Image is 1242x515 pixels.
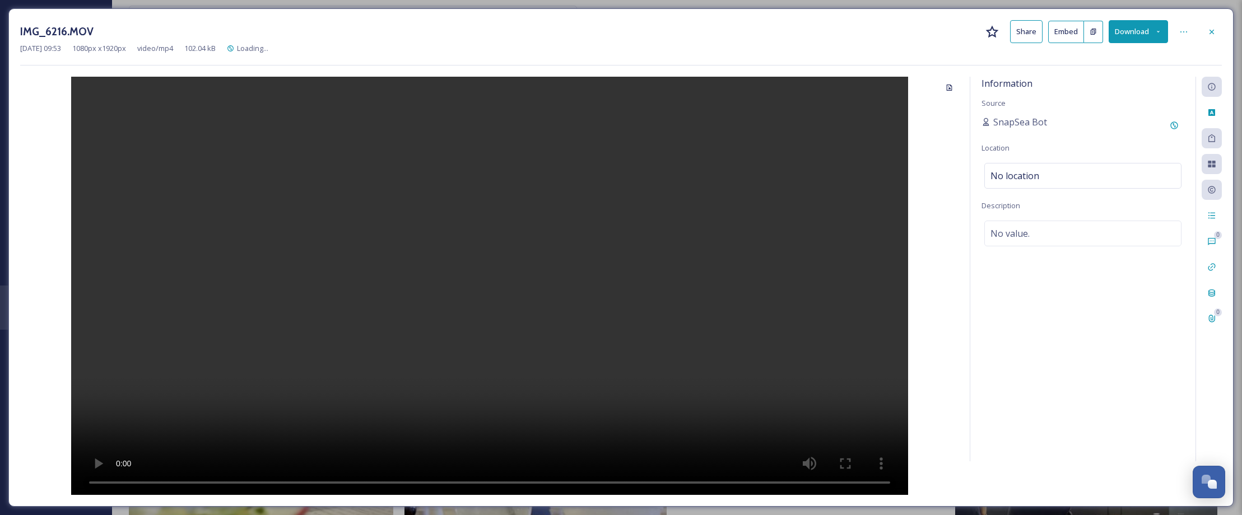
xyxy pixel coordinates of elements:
[1193,466,1225,498] button: Open Chat
[1214,231,1222,239] div: 0
[237,43,268,53] span: Loading...
[990,227,1030,240] span: No value.
[184,43,216,54] span: 102.04 kB
[137,43,173,54] span: video/mp4
[990,169,1039,182] span: No location
[981,200,1020,210] span: Description
[981,143,1010,153] span: Location
[1010,20,1043,43] button: Share
[981,77,1032,90] span: Information
[20,24,94,40] h3: IMG_6216.MOV
[1109,20,1168,43] button: Download
[20,43,61,54] span: [DATE] 09:53
[1048,21,1084,43] button: Embed
[72,43,126,54] span: 1080 px x 1920 px
[993,115,1047,129] span: SnapSea Bot
[981,98,1006,108] span: Source
[1214,308,1222,316] div: 0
